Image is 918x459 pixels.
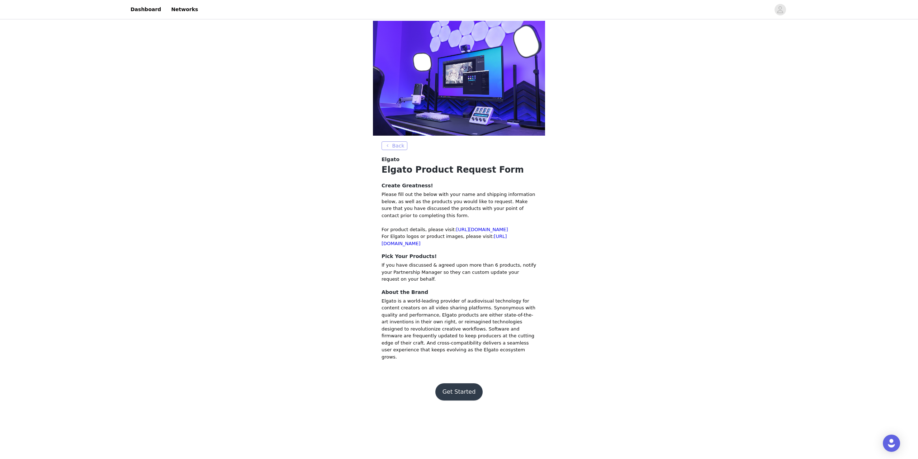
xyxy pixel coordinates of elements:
[456,227,508,232] a: [URL][DOMAIN_NAME]
[382,163,536,176] h1: Elgato Product Request Form
[883,435,900,452] div: Open Intercom Messenger
[382,253,536,260] h4: Pick Your Products!
[382,298,536,361] p: Elgato is a world-leading provider of audiovisual technology for content creators on all video sh...
[126,1,165,18] a: Dashboard
[382,156,399,163] span: Elgato
[382,182,536,189] h4: Create Greatness!
[382,191,536,233] p: Please fill out the below with your name and shipping information below, as well as the products ...
[435,383,483,401] button: Get Started
[382,141,407,150] button: Back
[382,234,507,246] a: [URL][DOMAIN_NAME]
[373,21,545,136] img: campaign image
[382,233,536,247] p: For Elgato logos or product images, please visit:
[777,4,784,15] div: avatar
[167,1,202,18] a: Networks
[382,262,536,283] p: If you have discussed & agreed upon more than 6 products, notify your Partnership Manager so they...
[382,289,536,296] h4: About the Brand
